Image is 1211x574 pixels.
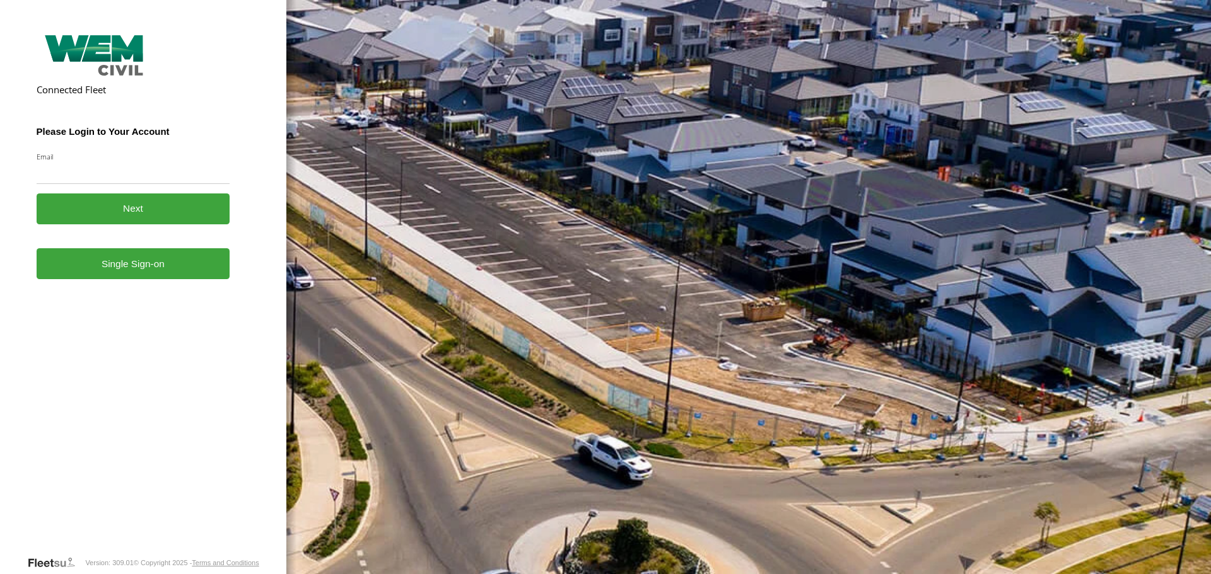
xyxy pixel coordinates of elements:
img: WEM [37,35,153,76]
a: Terms and Conditions [192,559,259,566]
h3: Please Login to Your Account [37,126,230,137]
h2: Connected Fleet [37,83,230,96]
label: Email [37,152,230,161]
a: Visit our Website [27,556,85,569]
a: Single Sign-on [37,248,230,279]
button: Next [37,193,230,224]
div: Version: 309.01 [85,559,133,566]
div: © Copyright 2025 - [134,559,259,566]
